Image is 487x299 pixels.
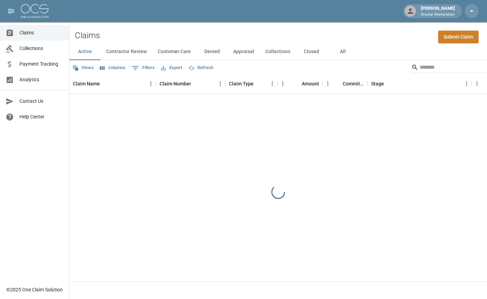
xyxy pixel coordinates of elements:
[229,74,254,93] div: Claim Type
[152,43,196,60] button: Customer Care
[156,74,225,93] div: Claim Number
[146,78,156,89] button: Menu
[19,45,63,52] span: Collections
[4,4,18,18] button: open drawer
[69,74,156,93] div: Claim Name
[296,43,327,60] button: Closed
[254,79,263,89] button: Sort
[277,74,323,93] div: Amount
[225,74,277,93] div: Claim Type
[19,76,63,83] span: Analytics
[6,286,63,293] div: © 2025 One Claim Solution
[19,113,63,121] span: Help Center
[160,74,191,93] div: Claim Number
[368,74,472,93] div: Stage
[384,79,394,89] button: Sort
[73,74,100,93] div: Claim Name
[75,31,100,41] h2: Claims
[292,79,302,89] button: Sort
[333,79,343,89] button: Sort
[323,78,333,89] button: Menu
[69,43,487,60] div: dynamic tabs
[98,63,127,73] button: Select columns
[215,78,225,89] button: Menu
[327,43,358,60] button: All
[19,60,63,68] span: Payment Tracking
[19,98,63,105] span: Contact Us
[267,78,277,89] button: Menu
[191,79,201,89] button: Sort
[302,74,319,93] div: Amount
[196,43,228,60] button: Denied
[461,78,472,89] button: Menu
[421,12,455,18] p: Drystar Restoration
[159,63,184,73] button: Export
[343,74,364,93] div: Committed Amount
[228,43,260,60] button: Appraisal
[411,62,486,74] div: Search
[19,29,63,36] span: Claims
[418,5,458,17] div: [PERSON_NAME]
[323,74,368,93] div: Committed Amount
[21,4,49,18] img: ocs-logo-white-transparent.png
[277,78,288,89] button: Menu
[472,78,482,89] button: Menu
[69,43,101,60] button: Active
[71,63,95,73] button: Views
[130,63,156,74] button: Show filters
[100,79,110,89] button: Sort
[187,63,215,73] button: Refresh
[101,43,152,60] button: Contractor Review
[260,43,296,60] button: Collections
[371,74,384,93] div: Stage
[438,31,479,43] a: Submit Claim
